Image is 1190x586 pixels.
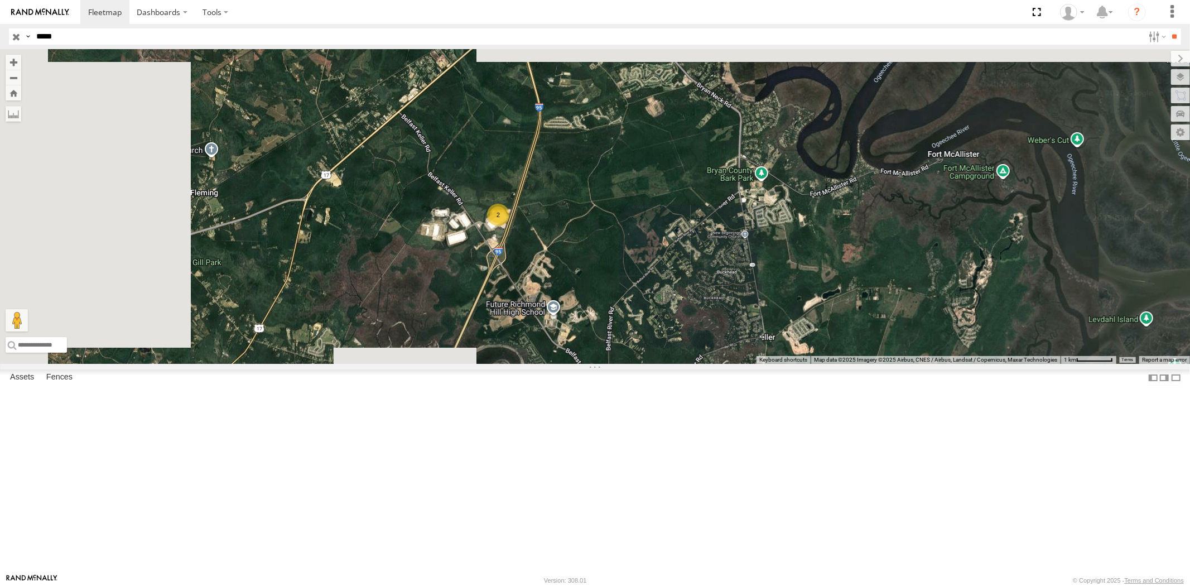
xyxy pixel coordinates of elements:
[6,575,57,586] a: Visit our Website
[1142,357,1187,363] a: Report a map error
[487,204,509,226] div: 2
[544,577,586,584] div: Version: 308.01
[814,357,1057,363] span: Map data ©2025 Imagery ©2025 Airbus, CNES / Airbus, Landsat / Copernicus, Maxar Technologies
[1073,577,1184,584] div: © Copyright 2025 -
[1159,369,1170,386] label: Dock Summary Table to the Right
[41,370,78,386] label: Fences
[1144,28,1168,45] label: Search Filter Options
[1170,369,1182,386] label: Hide Summary Table
[6,70,21,85] button: Zoom out
[1171,124,1190,140] label: Map Settings
[1056,4,1088,21] div: Sardor Khadjimedov
[1128,3,1146,21] i: ?
[1125,577,1184,584] a: Terms and Conditions
[6,85,21,100] button: Zoom Home
[1148,369,1159,386] label: Dock Summary Table to the Left
[1061,356,1116,364] button: Map Scale: 1 km per 62 pixels
[1064,357,1076,363] span: 1 km
[6,309,28,332] button: Drag Pegman onto the map to open Street View
[4,370,40,386] label: Assets
[1122,358,1134,362] a: Terms (opens in new tab)
[23,28,32,45] label: Search Query
[6,55,21,70] button: Zoom in
[11,8,69,16] img: rand-logo.svg
[6,106,21,122] label: Measure
[759,356,807,364] button: Keyboard shortcuts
